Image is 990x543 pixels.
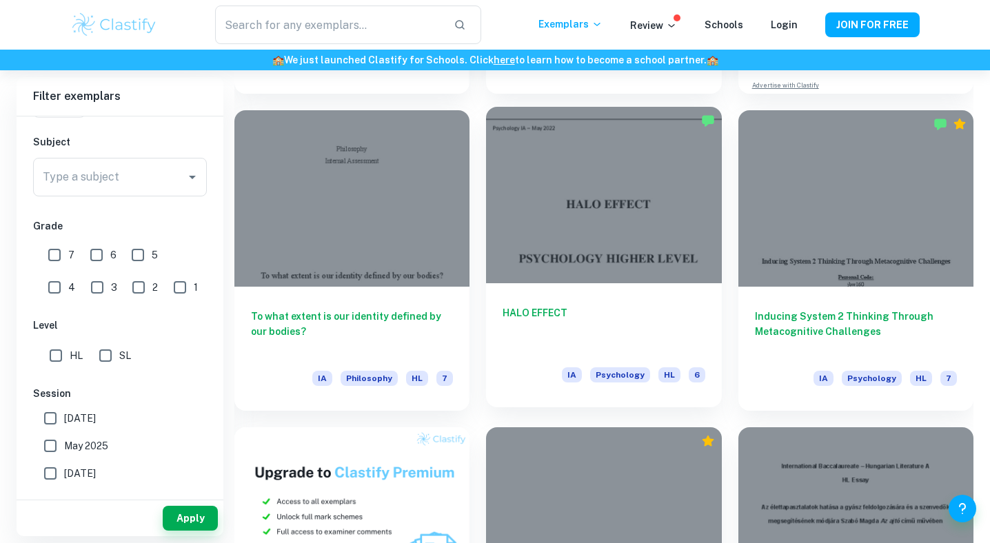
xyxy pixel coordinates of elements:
h6: Inducing System 2 Thinking Through Metacognitive Challenges [755,309,957,354]
h6: Session [33,386,207,401]
a: Inducing System 2 Thinking Through Metacognitive ChallengesIAPsychologyHL7 [738,110,973,411]
span: HL [910,371,932,386]
img: Marked [701,114,715,127]
span: 6 [110,247,117,263]
p: Exemplars [538,17,603,32]
div: Premium [701,434,715,448]
span: Psychology [590,367,650,382]
p: Review [630,18,677,33]
button: Apply [163,506,218,531]
button: Help and Feedback [949,495,976,522]
span: 🏫 [707,54,718,65]
input: Search for any exemplars... [215,6,443,44]
button: Open [183,167,202,187]
span: [DATE] [64,466,96,481]
a: Advertise with Clastify [752,81,819,90]
img: Clastify logo [70,11,158,39]
a: To what extent is our identity defined by our bodies?IAPhilosophyHL7 [234,110,469,411]
span: IA [814,371,834,386]
span: 7 [68,247,74,263]
a: Login [771,19,798,30]
div: Premium [953,117,967,131]
span: IA [312,371,332,386]
h6: We just launched Clastify for Schools. Click to learn how to become a school partner. [3,52,987,68]
span: 7 [436,371,453,386]
span: Philosophy [341,371,398,386]
span: 7 [940,371,957,386]
span: 4 [68,280,75,295]
img: Marked [933,117,947,131]
span: IA [562,367,582,382]
span: HL [70,348,83,363]
span: 🏫 [272,54,284,65]
span: 3 [111,280,117,295]
span: HL [406,371,428,386]
h6: HALO EFFECT [503,305,705,351]
span: 1 [194,280,198,295]
span: 6 [689,367,705,382]
span: SL [119,348,131,363]
span: 5 [152,247,158,263]
span: HL [658,367,680,382]
h6: Level [33,318,207,333]
a: Schools [705,19,743,30]
h6: Subject [33,134,207,150]
button: JOIN FOR FREE [825,12,920,37]
span: 2 [152,280,158,295]
a: HALO EFFECTIAPsychologyHL6 [486,110,721,411]
h6: Filter exemplars [17,77,223,116]
span: May 2025 [64,438,108,453]
span: May 2024 [64,493,109,509]
h6: Grade [33,218,207,234]
span: Psychology [842,371,902,386]
span: [DATE] [64,411,96,426]
a: here [494,54,515,65]
h6: To what extent is our identity defined by our bodies? [251,309,453,354]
